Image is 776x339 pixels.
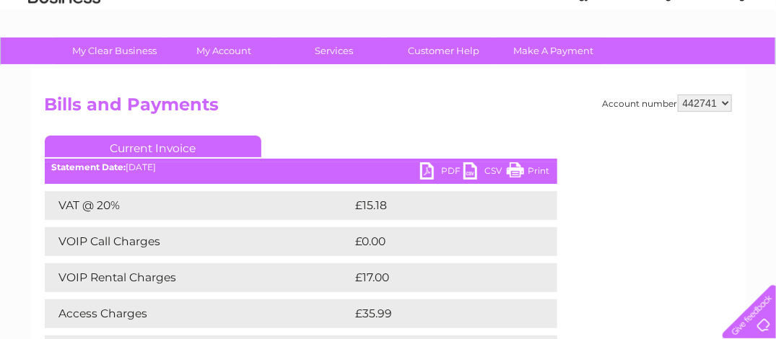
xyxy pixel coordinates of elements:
a: Contact [680,61,715,72]
td: £17.00 [352,263,527,292]
a: My Account [165,38,284,64]
td: Access Charges [45,299,352,328]
a: PDF [420,162,463,183]
a: Print [507,162,550,183]
td: VOIP Call Charges [45,227,352,256]
a: Customer Help [384,38,503,64]
a: Telecoms [598,61,642,72]
a: Water [522,61,549,72]
td: £0.00 [352,227,524,256]
img: logo.png [27,38,101,82]
a: Make A Payment [494,38,613,64]
h2: Bills and Payments [45,94,732,122]
a: Log out [729,61,763,72]
div: Clear Business is a trading name of Verastar Limited (registered in [GEOGRAPHIC_DATA] No. 3667643... [48,8,730,70]
div: Account number [603,94,732,112]
a: My Clear Business [55,38,174,64]
td: VOIP Rental Charges [45,263,352,292]
a: Blog [650,61,671,72]
b: Statement Date: [52,162,126,172]
a: Energy [558,61,590,72]
div: [DATE] [45,162,557,172]
a: 0333 014 3131 [504,7,603,25]
a: CSV [463,162,507,183]
td: £15.18 [352,191,526,220]
td: £35.99 [352,299,528,328]
td: VAT @ 20% [45,191,352,220]
a: Current Invoice [45,136,261,157]
a: Services [274,38,393,64]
